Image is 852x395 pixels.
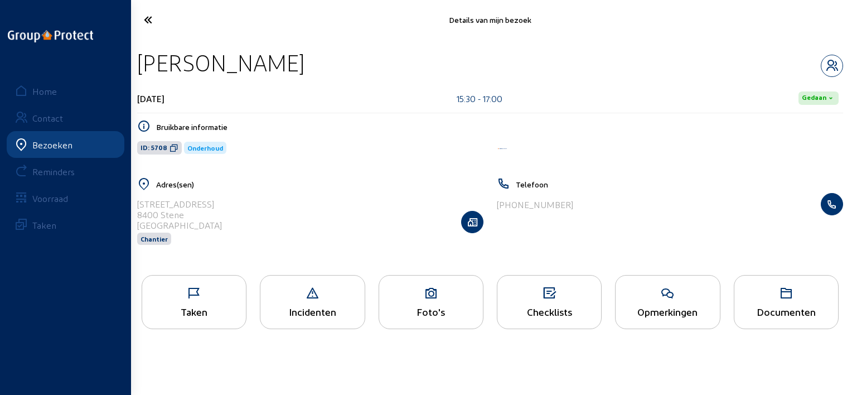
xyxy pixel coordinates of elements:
[141,143,167,152] span: ID: 5708
[32,193,68,204] div: Voorraad
[616,306,719,317] div: Opmerkingen
[32,113,63,123] div: Contact
[497,147,508,151] img: Aqua Protect
[32,139,72,150] div: Bezoeken
[260,306,364,317] div: Incidenten
[497,306,601,317] div: Checklists
[7,158,124,185] a: Reminders
[32,166,75,177] div: Reminders
[7,104,124,131] a: Contact
[516,180,843,189] h5: Telefoon
[7,78,124,104] a: Home
[32,220,56,230] div: Taken
[137,49,304,77] div: [PERSON_NAME]
[32,86,57,97] div: Home
[734,306,838,317] div: Documenten
[457,93,502,104] div: 15:30 - 17:00
[187,144,223,152] span: Onderhoud
[7,185,124,211] a: Voorraad
[802,94,826,103] span: Gedaan
[137,209,222,220] div: 8400 Stene
[141,235,168,243] span: Chantier
[7,211,124,238] a: Taken
[249,15,731,25] div: Details van mijn bezoek
[7,131,124,158] a: Bezoeken
[137,220,222,230] div: [GEOGRAPHIC_DATA]
[137,93,164,104] div: [DATE]
[379,306,483,317] div: Foto's
[142,306,246,317] div: Taken
[137,199,222,209] div: [STREET_ADDRESS]
[497,199,573,210] div: [PHONE_NUMBER]
[156,180,483,189] h5: Adres(sen)
[156,122,843,132] h5: Bruikbare informatie
[8,30,93,42] img: logo-oneline.png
